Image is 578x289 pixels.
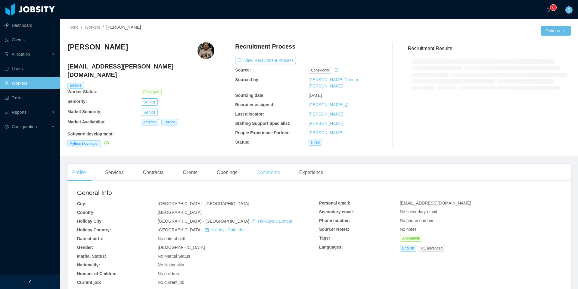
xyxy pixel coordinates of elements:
a: [PERSON_NAME] [309,130,343,135]
div: Openings [212,164,242,181]
a: icon: robotUsers [5,63,55,75]
a: Workers [85,25,100,30]
div: Clients [178,164,202,181]
div: Experience [294,164,328,181]
i: icon: setting [5,125,9,129]
img: 5e059398-8250-4a78-bf8e-1c4f99179814_68346cd1ce3ab-400w.png [197,42,214,59]
b: City: [77,201,86,206]
b: Languages: [319,245,343,249]
span: [GEOGRAPHIC_DATA] [158,210,202,215]
span: Hired [309,139,322,146]
span: [DEMOGRAPHIC_DATA] [158,245,205,250]
b: Market Seniority: [67,109,102,114]
a: icon: check-circle [103,141,109,146]
div: Contracts [138,164,168,181]
button: Senior [141,98,158,106]
span: conexionhr [309,67,332,74]
span: No phone number [400,218,433,223]
i: icon: check-circle [104,141,109,145]
b: Number of Children: [77,271,118,276]
a: icon: profileTasks [5,92,55,104]
a: Home [67,25,79,30]
button: icon: exportView Recruitment Process [235,57,296,64]
a: icon: pie-chartDashboard [5,19,55,31]
h4: Recruitment Process [235,42,295,51]
span: [GEOGRAPHIC_DATA] - [GEOGRAPHIC_DATA] [158,219,292,224]
span: Reports [12,110,26,115]
span: Allocatable [400,235,422,242]
b: Marital Status: [77,254,106,259]
span: [GEOGRAPHIC_DATA] [158,227,245,232]
b: Status: [235,140,249,144]
b: Gender: [77,245,93,250]
span: No date of birth [158,236,187,241]
span: [PERSON_NAME] [106,25,141,30]
span: Allocation [12,52,30,57]
b: Source: [235,68,251,72]
a: icon: auditClients [5,34,55,46]
b: Personal email: [319,201,350,205]
span: No notes [400,227,417,232]
b: Nationality: [77,262,100,267]
h2: General Info [77,188,319,198]
a: [PERSON_NAME] [309,112,343,116]
a: [PERSON_NAME] Cóndor [PERSON_NAME] [309,77,358,88]
b: Phone number: [319,218,350,223]
span: No current job [158,280,184,285]
i: icon: line-chart [5,110,9,114]
b: Sourced by: [235,77,259,82]
span: No Marital Status [158,254,190,259]
a: icon: calendarHolidays Calendar [252,219,292,224]
span: No secondary email [400,209,437,214]
span: B [567,6,570,14]
i: icon: calendar [205,228,209,232]
span: America [141,119,159,125]
div: Services [100,164,128,181]
b: Market Availability: [67,119,106,124]
span: C1 advanced [419,245,445,252]
a: icon: userWorkers [5,77,55,89]
b: Sourcing date: [235,93,265,98]
a: icon: calendarHolidays Calendar [205,227,245,232]
b: Sourcer Notes: [319,227,349,232]
h4: [EMAIL_ADDRESS][PERSON_NAME][DOMAIN_NAME] [67,62,214,79]
i: icon: solution [5,52,9,56]
i: icon: edit [344,103,349,107]
span: No children [158,271,179,276]
b: Date of birth: [77,236,103,241]
span: Billable [67,82,84,89]
b: Software development : [67,132,114,136]
h3: Recruitment Results [408,45,571,52]
sup: 0 [550,5,556,11]
b: Current job: [77,280,101,285]
i: icon: history [334,68,339,72]
b: Tags: [319,236,330,240]
a: [PERSON_NAME] [309,102,343,107]
span: / [81,25,82,30]
b: Holiday City: [77,219,103,224]
span: Configuration [12,124,37,129]
b: Holiday Country: [77,227,111,232]
b: People Experience Partner: [235,130,290,135]
span: [DATE] [309,93,322,98]
span: English [400,245,416,252]
div: Profile [67,164,91,181]
a: [PERSON_NAME] [309,121,343,126]
div: Comments [252,164,285,181]
b: Last allocator: [235,112,264,116]
span: No Nationality [158,262,184,267]
span: / [103,25,104,30]
i: icon: bell [546,8,550,12]
button: Optionsicon: down [541,26,571,36]
span: Europe [161,119,178,125]
b: Staffing Support Specialist: [235,121,291,126]
h3: [PERSON_NAME] [67,42,128,52]
i: icon: calendar [252,219,256,223]
span: Employee [141,89,162,95]
b: Seniority: [67,99,87,104]
span: [GEOGRAPHIC_DATA] - [GEOGRAPHIC_DATA] [158,201,249,206]
span: [EMAIL_ADDRESS][DOMAIN_NAME] [400,201,471,205]
span: Python Developer [67,140,101,147]
button: Senior [141,109,158,116]
b: Recruiter assigned: [235,102,275,107]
